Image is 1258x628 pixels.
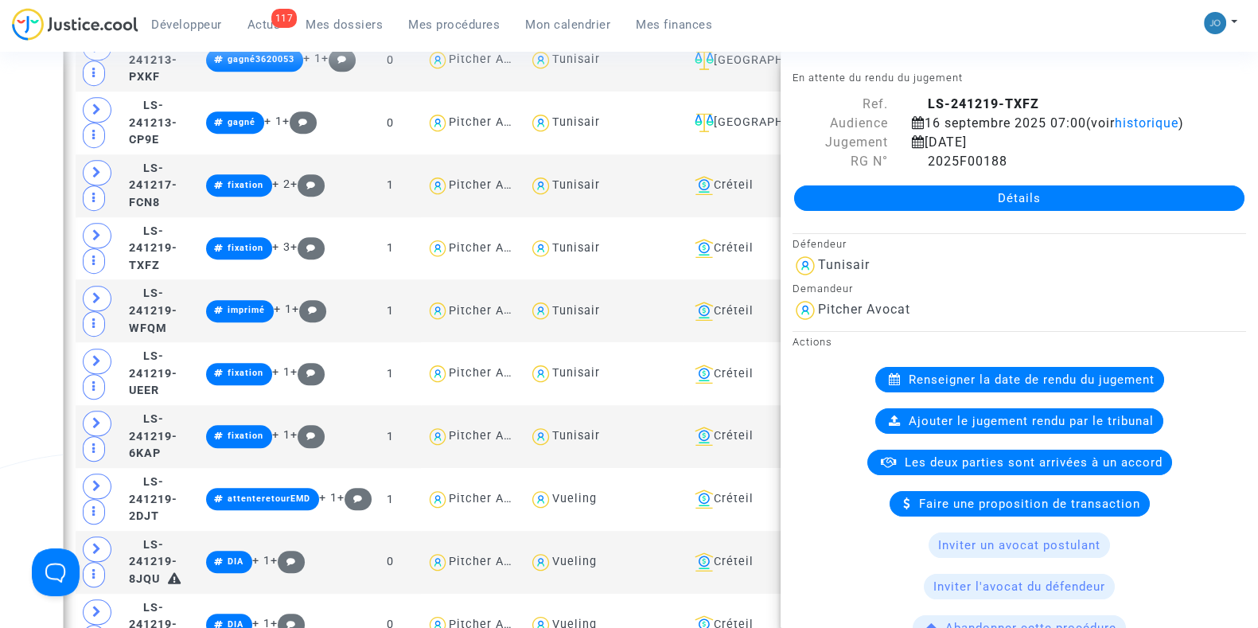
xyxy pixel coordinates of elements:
[818,257,870,272] div: Tunisair
[274,302,292,316] span: + 1
[449,492,536,505] div: Pitcher Avocat
[449,366,536,380] div: Pitcher Avocat
[781,133,900,152] div: Jugement
[426,111,450,135] img: icon-user.svg
[449,53,536,66] div: Pitcher Avocat
[512,13,623,37] a: Mon calendrier
[552,53,600,66] div: Tunisair
[688,490,821,509] div: Créteil
[793,238,847,250] small: Défendeur
[290,240,325,254] span: +
[793,298,818,323] img: icon-user.svg
[552,241,600,255] div: Tunisair
[319,491,337,505] span: + 1
[688,365,821,384] div: Créteil
[529,111,552,135] img: icon-user.svg
[129,36,177,84] span: LS-241213-PXKF
[247,18,281,32] span: Actus
[793,283,853,294] small: Demandeur
[900,114,1218,133] div: 16 septembre 2025 07:00
[552,304,600,318] div: Tunisair
[529,49,552,72] img: icon-user.svg
[1204,12,1226,34] img: 45a793c8596a0d21866ab9c5374b5e4b
[228,305,265,315] span: imprimé
[449,555,536,568] div: Pitcher Avocat
[793,72,963,84] small: En attente du rendu du jugement
[426,488,450,511] img: icon-user.svg
[529,488,552,511] img: icon-user.svg
[395,13,512,37] a: Mes procédures
[12,8,138,41] img: jc-logo.svg
[252,554,271,568] span: + 1
[138,13,235,37] a: Développeur
[909,414,1154,428] span: Ajouter le jugement rendu par le tribunal
[793,253,818,279] img: icon-user.svg
[360,279,421,342] td: 1
[695,302,714,321] img: icon-banque.svg
[129,475,177,523] span: LS-241219-2DJT
[449,241,536,255] div: Pitcher Avocat
[228,54,294,64] span: gagné3620053
[25,41,38,54] img: website_grey.svg
[360,217,421,280] td: 1
[529,237,552,260] img: icon-user.svg
[449,115,536,129] div: Pitcher Avocat
[264,115,282,128] span: + 1
[552,366,600,380] div: Tunisair
[181,92,193,105] img: tab_keywords_by_traffic_grey.svg
[271,554,305,568] span: +
[688,302,821,321] div: Créteil
[290,177,325,191] span: +
[290,365,325,379] span: +
[235,13,294,37] a: 117Actus
[360,342,421,405] td: 1
[449,178,536,192] div: Pitcher Avocat
[793,336,832,348] small: Actions
[360,531,421,594] td: 0
[426,237,450,260] img: icon-user.svg
[781,152,900,171] div: RG N°
[426,299,450,322] img: icon-user.svg
[912,154,1007,169] span: 2025F00188
[228,368,263,378] span: fixation
[64,92,77,105] img: tab_domain_overview_orange.svg
[129,538,177,586] span: LS-241219-8JQU
[306,18,383,32] span: Mes dossiers
[449,429,536,443] div: Pitcher Avocat
[449,304,536,318] div: Pitcher Avocat
[426,551,450,574] img: icon-user.svg
[293,13,395,37] a: Mes dossiers
[688,51,821,70] div: [GEOGRAPHIC_DATA]
[129,99,177,146] span: LS-241213-CP9E
[636,18,712,32] span: Mes finances
[82,94,123,104] div: Domaine
[151,18,222,32] span: Développeur
[688,239,821,258] div: Créteil
[928,96,1039,111] b: LS-241219-TXFZ
[360,29,421,92] td: 0
[525,18,610,32] span: Mon calendrier
[695,239,714,258] img: icon-banque.svg
[228,431,263,441] span: fixation
[45,25,78,38] div: v 4.0.25
[919,497,1140,511] span: Faire une proposition de transaction
[695,365,714,384] img: icon-banque.svg
[781,114,900,133] div: Audience
[794,185,1244,211] a: Détails
[198,94,243,104] div: Mots-clés
[695,490,714,509] img: icon-banque.svg
[360,92,421,154] td: 0
[695,176,714,195] img: icon-banque.svg
[900,133,1218,152] div: [DATE]
[552,178,600,192] div: Tunisair
[695,113,714,132] img: icon-faciliter-sm.svg
[552,115,600,129] div: Tunisair
[129,224,177,272] span: LS-241219-TXFZ
[129,162,177,209] span: LS-241217-FCN8
[129,349,177,397] span: LS-241219-UEER
[426,425,450,448] img: icon-user.svg
[688,113,821,132] div: [GEOGRAPHIC_DATA]
[292,302,326,316] span: +
[337,491,372,505] span: +
[909,373,1155,387] span: Renseigner la date de rendu du jugement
